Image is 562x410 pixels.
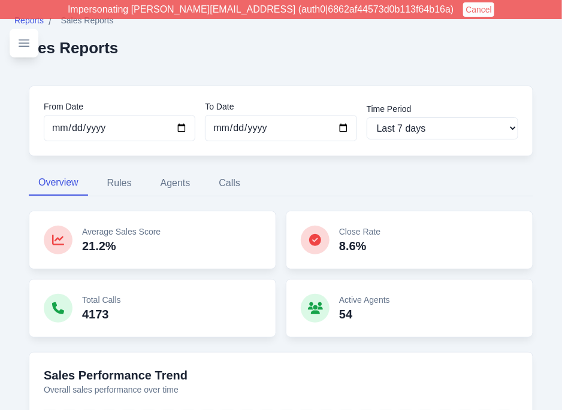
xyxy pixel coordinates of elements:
[82,294,121,306] p: Total Calls
[339,238,380,254] p: 8.6%
[82,306,121,323] p: 4173
[61,14,113,26] span: Sales Reports
[339,226,380,238] p: Close Rate
[98,171,141,196] button: Rules
[209,171,250,196] button: Calls
[44,367,518,384] h3: Sales Performance Trend
[339,306,390,323] p: 54
[44,101,195,113] label: From Date
[49,15,51,29] span: /
[82,226,161,238] p: Average Sales Score
[463,2,494,17] button: Cancel
[82,238,161,254] p: 21.2%
[14,14,44,26] span: Reports
[205,101,356,113] label: To Date
[29,171,88,196] button: Overview
[14,14,44,29] a: Reports
[14,39,118,57] h2: Sales Reports
[10,29,38,57] button: Toggle sidebar
[151,171,200,196] button: Agents
[44,384,518,396] p: Overall sales performance over time
[339,294,390,306] p: Active Agents
[367,103,518,115] label: Time Period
